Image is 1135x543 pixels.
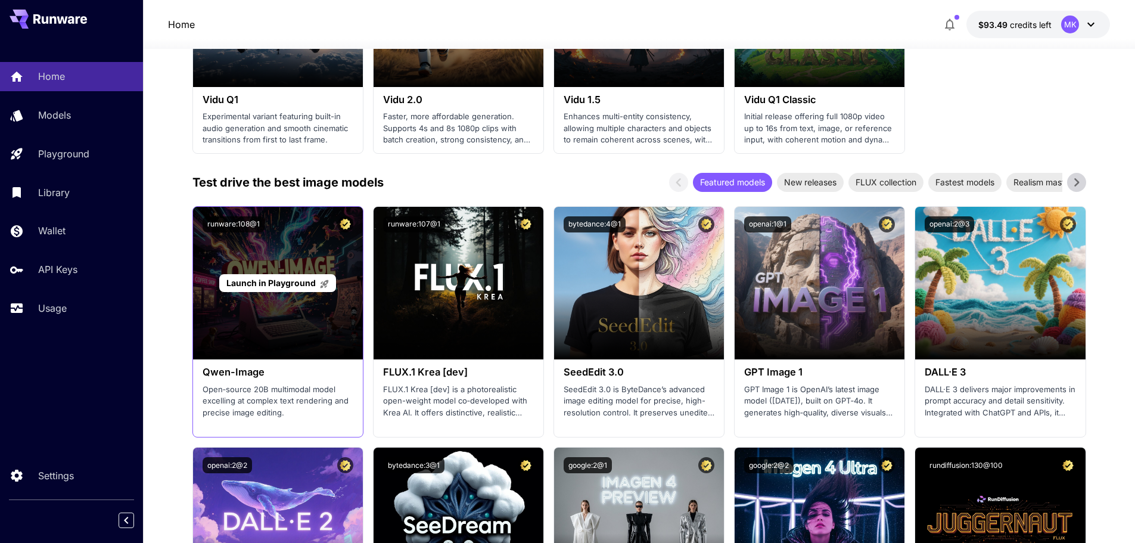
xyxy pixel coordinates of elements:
[698,457,714,473] button: Certified Model – Vetted for best performance and includes a commercial license.
[203,216,265,232] button: runware:108@1
[383,216,445,232] button: runware:107@1
[192,173,384,191] p: Test drive the best image models
[698,216,714,232] button: Certified Model – Vetted for best performance and includes a commercial license.
[564,216,626,232] button: bytedance:4@1
[203,457,252,473] button: openai:2@2
[925,384,1075,419] p: DALL·E 3 delivers major improvements in prompt accuracy and detail sensitivity. Integrated with C...
[203,111,353,146] p: Experimental variant featuring built-in audio generation and smooth cinematic transitions from fi...
[203,94,353,106] h3: Vidu Q1
[777,173,844,192] div: New releases
[564,384,714,419] p: SeedEdit 3.0 is ByteDance’s advanced image editing model for precise, high-resolution control. It...
[925,367,1075,378] h3: DALL·E 3
[168,17,195,32] nav: breadcrumb
[564,111,714,146] p: Enhances multi-entity consistency, allowing multiple characters and objects to remain coherent ac...
[554,207,724,359] img: alt
[38,147,89,161] p: Playground
[693,173,772,192] div: Featured models
[928,176,1002,188] span: Fastest models
[693,176,772,188] span: Featured models
[128,510,143,531] div: Collapse sidebar
[374,207,543,359] img: alt
[564,94,714,106] h3: Vidu 1.5
[744,94,895,106] h3: Vidu Q1 Classic
[219,274,335,293] a: Launch in Playground
[203,367,353,378] h3: Qwen-Image
[119,513,134,528] button: Collapse sidebar
[518,457,534,473] button: Certified Model – Vetted for best performance and includes a commercial license.
[848,173,923,192] div: FLUX collection
[226,278,316,288] span: Launch in Playground
[383,457,444,473] button: bytedance:3@1
[38,468,74,483] p: Settings
[848,176,923,188] span: FLUX collection
[337,216,353,232] button: Certified Model – Vetted for best performance and includes a commercial license.
[744,216,791,232] button: openai:1@1
[1060,216,1076,232] button: Certified Model – Vetted for best performance and includes a commercial license.
[518,216,534,232] button: Certified Model – Vetted for best performance and includes a commercial license.
[38,301,67,315] p: Usage
[966,11,1110,38] button: $93.4868MK
[38,69,65,83] p: Home
[38,185,70,200] p: Library
[879,457,895,473] button: Certified Model – Vetted for best performance and includes a commercial license.
[928,173,1002,192] div: Fastest models
[383,94,534,106] h3: Vidu 2.0
[735,207,904,359] img: alt
[978,18,1052,31] div: $93.4868
[1006,176,1084,188] span: Realism masters
[564,367,714,378] h3: SeedEdit 3.0
[925,457,1007,473] button: rundiffusion:130@100
[777,176,844,188] span: New releases
[1061,15,1079,33] div: MK
[744,111,895,146] p: Initial release offering full 1080p video up to 16s from text, image, or reference input, with co...
[564,457,612,473] button: google:2@1
[383,367,534,378] h3: FLUX.1 Krea [dev]
[168,17,195,32] a: Home
[925,216,974,232] button: openai:2@3
[1006,173,1084,192] div: Realism masters
[38,224,66,238] p: Wallet
[915,207,1085,359] img: alt
[978,20,1010,30] span: $93.49
[383,384,534,419] p: FLUX.1 Krea [dev] is a photorealistic open-weight model co‑developed with Krea AI. It offers dist...
[879,216,895,232] button: Certified Model – Vetted for best performance and includes a commercial license.
[38,108,71,122] p: Models
[38,262,77,277] p: API Keys
[744,457,794,473] button: google:2@2
[383,111,534,146] p: Faster, more affordable generation. Supports 4s and 8s 1080p clips with batch creation, strong co...
[744,367,895,378] h3: GPT Image 1
[337,457,353,473] button: Certified Model – Vetted for best performance and includes a commercial license.
[744,384,895,419] p: GPT Image 1 is OpenAI’s latest image model ([DATE]), built on GPT‑4o. It generates high‑quality, ...
[1010,20,1052,30] span: credits left
[1060,457,1076,473] button: Certified Model – Vetted for best performance and includes a commercial license.
[203,384,353,419] p: Open‑source 20B multimodal model excelling at complex text rendering and precise image editing.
